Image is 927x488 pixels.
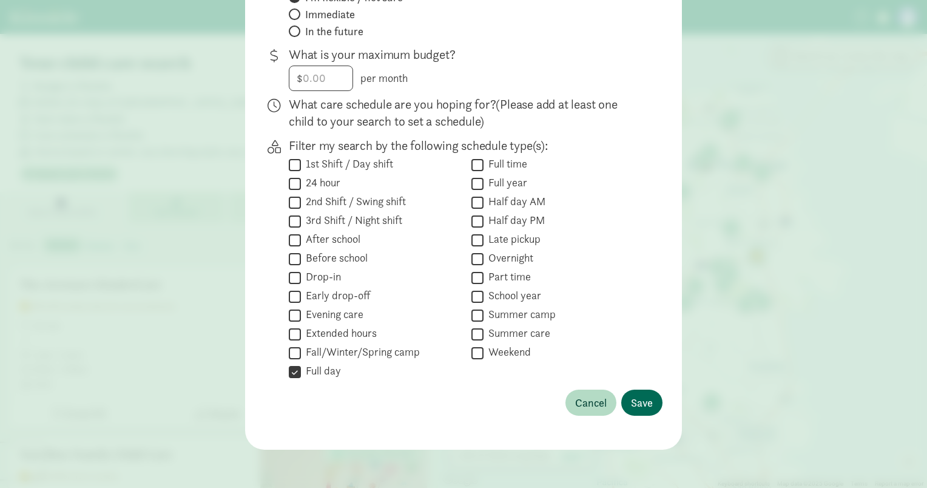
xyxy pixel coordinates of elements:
[484,194,545,209] label: Half day AM
[305,7,355,22] span: Immediate
[484,213,545,228] label: Half day PM
[484,288,541,303] label: School year
[301,157,393,171] label: 1st Shift / Day shift
[484,157,527,171] label: Full time
[301,345,420,359] label: Fall/Winter/Spring camp
[621,390,662,416] button: Save
[289,96,643,130] p: What care schedule are you hoping for?
[575,395,607,411] span: Cancel
[301,269,341,284] label: Drop-in
[565,390,616,416] button: Cancel
[289,137,643,154] p: Filter my search by the following schedule type(s):
[305,24,363,39] span: In the future
[301,175,340,190] label: 24 hour
[484,326,550,341] label: Summer care
[484,251,533,265] label: Overnight
[301,213,402,228] label: 3rd Shift / Night shift
[289,96,618,129] span: (Please add at least one child to your search to set a schedule)
[484,269,531,284] label: Part time
[484,345,531,359] label: Weekend
[301,364,341,378] label: Full day
[360,71,408,85] span: per month
[301,251,368,265] label: Before school
[301,288,370,303] label: Early drop-off
[301,307,363,322] label: Evening care
[631,395,653,411] span: Save
[289,46,643,63] p: What is your maximum budget?
[289,66,352,90] input: 0.00
[301,326,377,341] label: Extended hours
[301,232,360,246] label: After school
[484,175,527,190] label: Full year
[484,307,556,322] label: Summer camp
[484,232,541,246] label: Late pickup
[301,194,406,209] label: 2nd Shift / Swing shift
